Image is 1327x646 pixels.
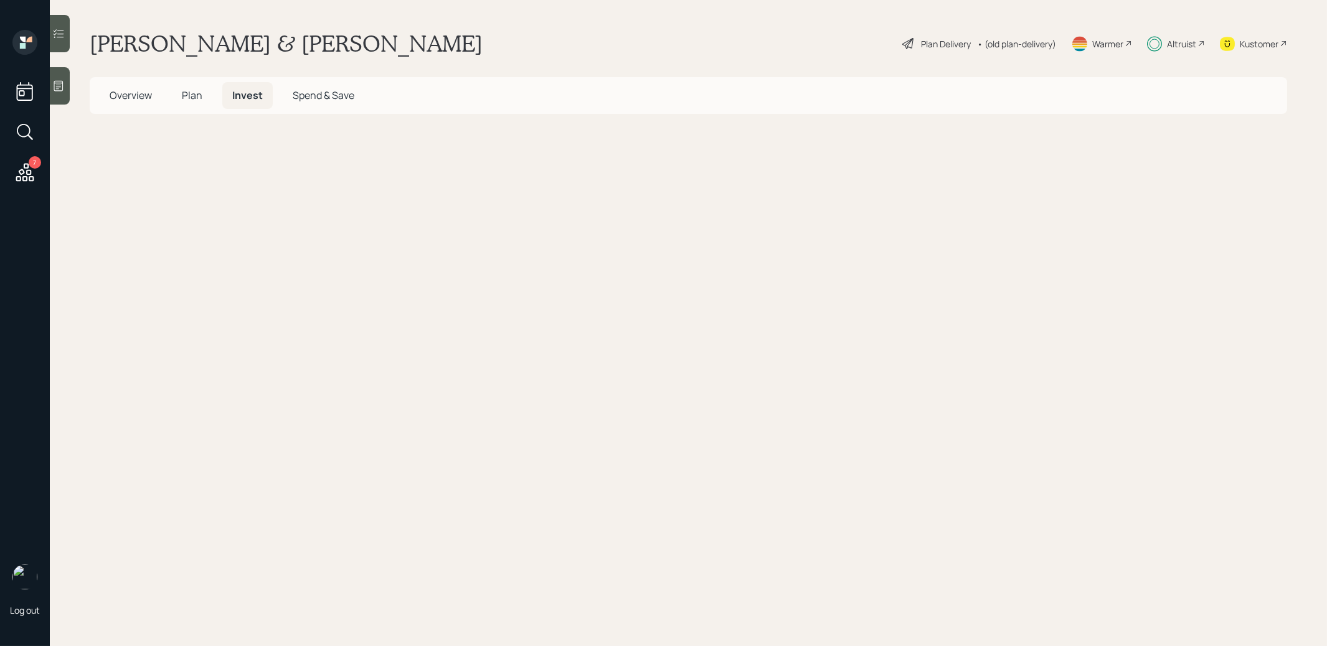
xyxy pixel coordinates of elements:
div: Kustomer [1240,37,1278,50]
div: Warmer [1092,37,1123,50]
div: Plan Delivery [921,37,971,50]
img: treva-nostdahl-headshot.png [12,564,37,589]
div: • (old plan-delivery) [977,37,1056,50]
h1: [PERSON_NAME] & [PERSON_NAME] [90,30,483,57]
span: Plan [182,88,202,102]
span: Spend & Save [293,88,354,102]
div: Log out [10,604,40,616]
span: Invest [232,88,263,102]
span: Overview [110,88,152,102]
div: 7 [29,156,41,169]
div: Altruist [1167,37,1196,50]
